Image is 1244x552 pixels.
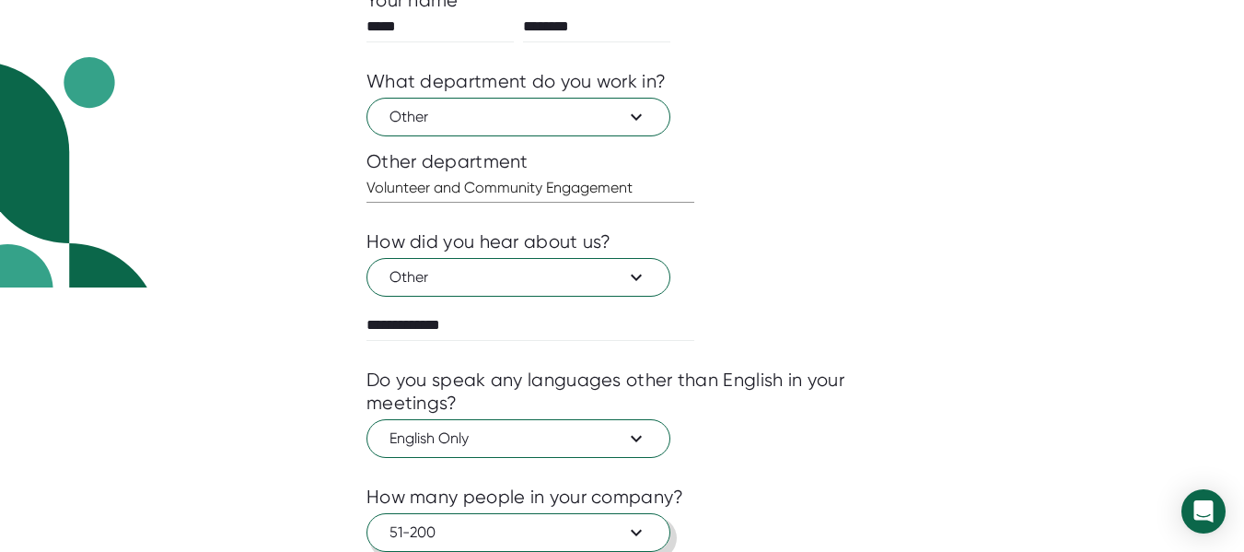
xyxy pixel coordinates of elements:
[366,70,666,93] div: What department do you work in?
[366,486,684,509] div: How many people in your company?
[366,98,670,136] button: Other
[366,230,611,253] div: How did you hear about us?
[389,266,647,288] span: Other
[366,173,694,203] input: What department?
[366,369,878,415] div: Do you speak any languages other than English in your meetings?
[366,258,670,297] button: Other
[389,106,647,128] span: Other
[366,150,878,173] div: Other department
[366,513,670,552] button: 51-200
[366,419,670,458] button: English Only
[389,522,647,544] span: 51-200
[389,428,647,450] span: English Only
[1181,489,1226,534] div: Open Intercom Messenger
